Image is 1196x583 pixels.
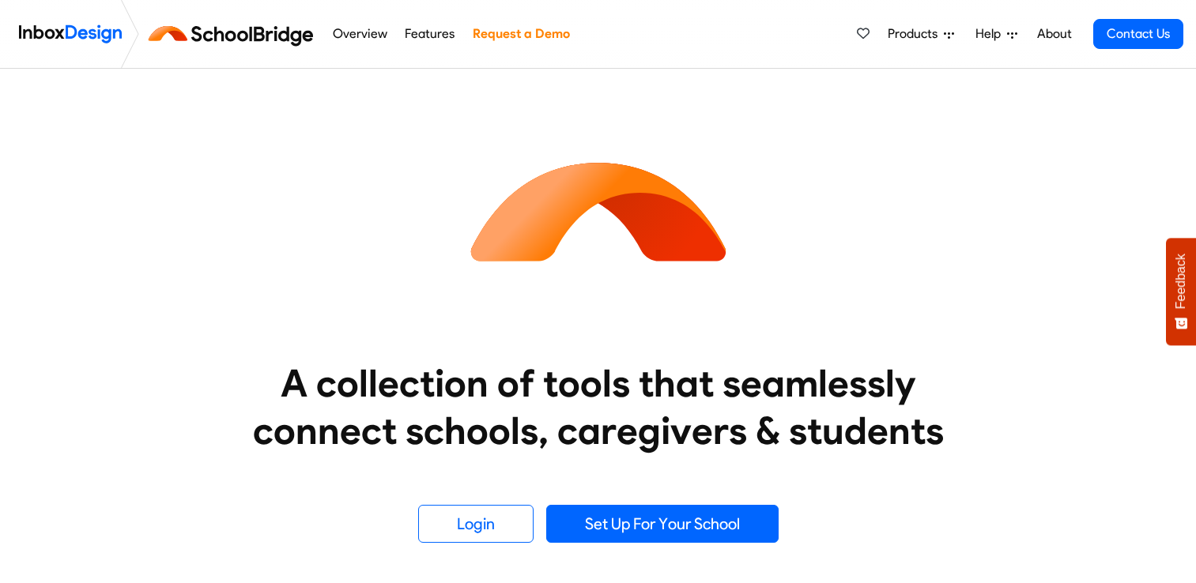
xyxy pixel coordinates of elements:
img: icon_schoolbridge.svg [456,69,741,353]
a: Login [418,505,534,543]
a: Products [881,18,960,50]
a: About [1032,18,1076,50]
a: Overview [328,18,391,50]
button: Feedback - Show survey [1166,238,1196,345]
span: Products [888,24,944,43]
a: Request a Demo [468,18,574,50]
span: Help [975,24,1007,43]
a: Features [401,18,459,50]
heading: A collection of tools that seamlessly connect schools, caregivers & students [223,359,974,454]
img: schoolbridge logo [145,15,323,53]
a: Help [969,18,1024,50]
a: Set Up For Your School [546,505,779,543]
span: Feedback [1174,254,1188,309]
a: Contact Us [1093,19,1183,49]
